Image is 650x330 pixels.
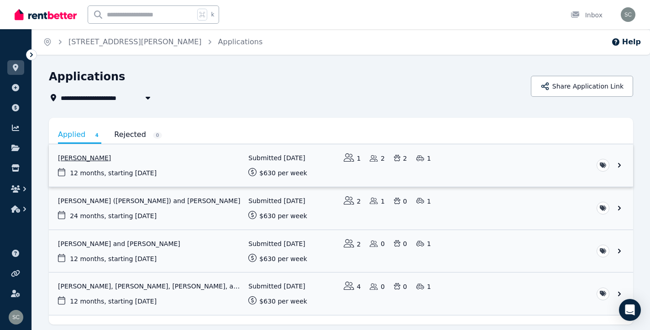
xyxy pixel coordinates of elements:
a: Applied [58,127,101,144]
img: susan campbell [9,310,23,325]
img: susan campbell [621,7,635,22]
h1: Applications [49,69,125,84]
button: Share Application Link [531,76,633,97]
a: Rejected [114,127,162,142]
div: Inbox [571,10,603,20]
a: Applications [218,37,263,46]
img: RentBetter [15,8,77,21]
span: k [211,11,214,18]
nav: Breadcrumb [32,29,273,55]
a: View application: Katrina Taranec (Tibaldi) and Jake Taranec [49,187,633,230]
a: View application: Penny Gillett [49,144,633,187]
div: Open Intercom Messenger [619,299,641,321]
button: Help [611,37,641,47]
a: View application: Katharina Papadimitriou, Natasha Papadimitriou, Elisha Papadimitriou, and Angel... [49,272,633,315]
span: 0 [153,132,162,139]
span: 4 [92,132,101,139]
a: [STREET_ADDRESS][PERSON_NAME] [68,37,202,46]
a: View application: Shivam Singh and Hirenkumar Patel [49,230,633,272]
